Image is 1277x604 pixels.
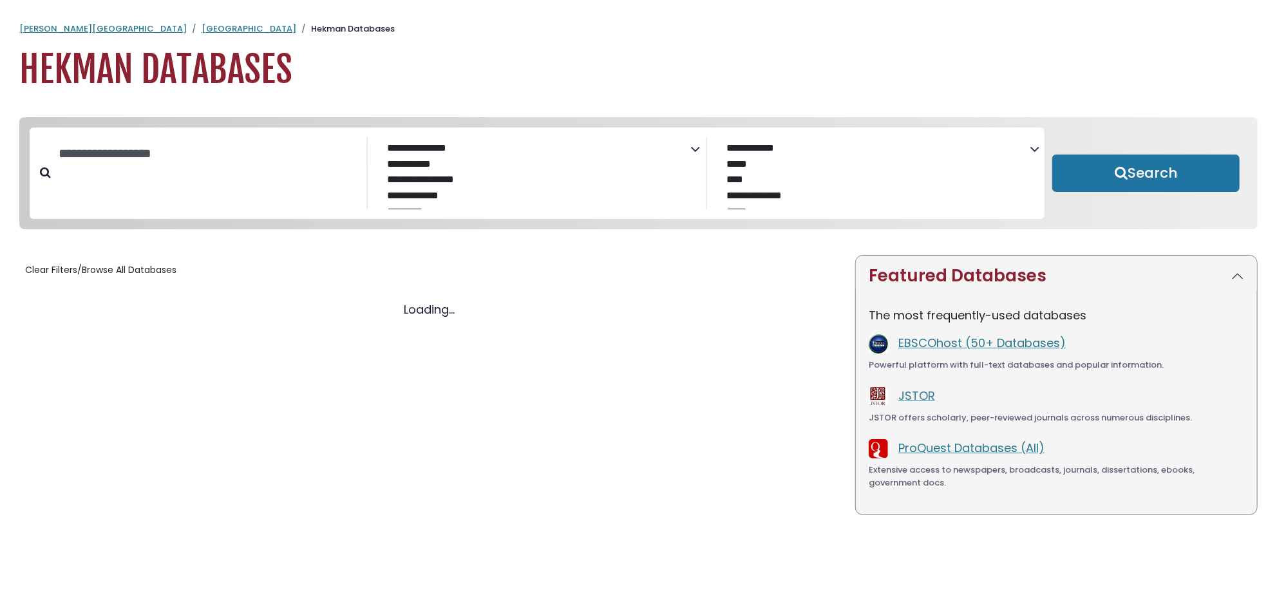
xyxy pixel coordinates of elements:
select: Database Subject Filter [378,139,690,209]
h1: Hekman Databases [19,48,1258,91]
div: Extensive access to newspapers, broadcasts, journals, dissertations, ebooks, government docs. [869,464,1244,489]
div: Powerful platform with full-text databases and popular information. [869,359,1244,372]
input: Search database by title or keyword [51,143,366,164]
a: JSTOR [898,388,935,404]
div: Loading... [19,301,840,318]
a: EBSCOhost (50+ Databases) [898,335,1066,351]
p: The most frequently-used databases [869,307,1244,324]
button: Clear Filters/Browse All Databases [19,260,182,280]
button: Featured Databases [856,256,1257,296]
a: [GEOGRAPHIC_DATA] [202,23,296,35]
li: Hekman Databases [296,23,395,35]
select: Database Vendors Filter [717,139,1030,209]
nav: breadcrumb [19,23,1258,35]
button: Submit for Search Results [1052,155,1240,192]
nav: Search filters [19,117,1258,229]
a: [PERSON_NAME][GEOGRAPHIC_DATA] [19,23,187,35]
a: ProQuest Databases (All) [898,440,1045,456]
div: JSTOR offers scholarly, peer-reviewed journals across numerous disciplines. [869,411,1244,424]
